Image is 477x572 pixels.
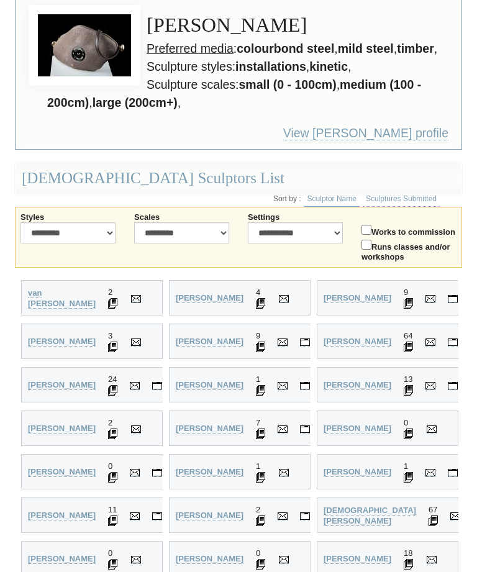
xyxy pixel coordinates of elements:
a: [DEMOGRAPHIC_DATA][PERSON_NAME] [324,506,416,526]
li: Sculpture scales: , , , [47,76,455,112]
a: [PERSON_NAME] [28,554,96,564]
a: [PERSON_NAME] [324,424,391,434]
img: 0 Sculptures displayed for Wendy Badke [404,429,413,439]
a: [PERSON_NAME] [28,337,96,347]
img: 3 Sculptures displayed for Jane Alcorn [108,342,117,352]
img: 0 Sculptures displayed for Ro Bancroft [108,472,117,483]
a: Sculptor Name [304,191,360,207]
span: 0 [108,548,112,558]
label: Scales [134,212,229,222]
a: [PERSON_NAME] [176,511,243,520]
a: Visit Pattie Beerens's personal website [300,511,310,520]
img: Send Email to Tracey Boheim [131,556,141,563]
img: Visit Marynes Avila's personal website [300,425,310,433]
span: 18 [404,548,412,558]
a: Sculptures Submitted [363,191,440,207]
span: 9 [404,288,408,297]
a: Visit Ro Bancroft's personal website [152,467,162,477]
span: 1 [404,461,408,471]
label: Styles [20,212,116,222]
a: [PERSON_NAME] [324,554,391,564]
img: 9 Sculptures displayed for Ronald Ahl [404,298,413,309]
span: 2 [108,418,112,427]
a: Visit Brenn Bartlett's personal website [448,467,458,477]
span: 7 [256,418,260,427]
strong: [PERSON_NAME] [324,337,391,346]
a: Visit Joseph Apollonio's personal website [448,380,458,390]
img: 2 Sculptures displayed for Pattie Beerens [256,515,265,526]
a: [PERSON_NAME] [176,554,243,564]
span: 11 [108,505,117,514]
strong: [PERSON_NAME] [176,293,243,302]
img: Send Email to Anne Anderson [425,338,435,346]
label: Runs classes and/or workshops [361,237,457,262]
img: 4 Sculptures displayed for Michael Adeney [256,298,265,309]
img: Send Email to Michael Adeney [279,295,289,302]
img: Send Email to Nicole Allen [278,338,288,346]
strong: [PERSON_NAME] [28,337,96,346]
img: 2 Sculptures displayed for Wilani van Wyk-Smit [108,298,117,309]
strong: [PERSON_NAME] [324,424,391,433]
img: 7 Sculptures displayed for Marynes Avila [256,429,265,439]
span: 0 [404,418,408,427]
u: Preferred media [147,42,234,55]
a: [PERSON_NAME] [28,467,96,477]
img: 18 Sculptures displayed for Drasko Boljevic [404,559,413,570]
a: Visit Tracy Joy Andrews's personal website [300,380,310,390]
span: 13 [404,375,412,384]
span: 2 [256,505,260,514]
img: Send Email to Brenn Bartlett [425,469,435,476]
img: Send Email to Anna Auditore [131,425,141,433]
img: 0 Sculptures displayed for Jim Boland [256,559,265,570]
strong: small (0 - 100cm) [239,78,337,91]
img: Send Email to Ronald Ahl [425,295,435,302]
img: Visit Chris Anderson's personal website [152,382,162,389]
span: 4 [256,288,260,297]
a: [PERSON_NAME] [176,424,243,434]
img: Send Email to Jim Boland [279,556,289,563]
img: 13 Sculptures displayed for Joseph Apollonio [404,385,413,396]
a: [PERSON_NAME] [324,293,391,303]
img: Visit Pattie Beerens's personal website [300,512,310,520]
a: Visit Anne Anderson's personal website [448,337,458,347]
strong: mild steel [338,42,394,55]
img: Visit Brenn Bartlett's personal website [448,469,458,476]
img: Visit Ro Bancroft's personal website [152,469,162,476]
img: Visit Anne Anderson's personal website [448,338,458,346]
strong: [PERSON_NAME] [28,511,96,520]
img: Visit Joseph Apollonio's personal website [448,382,458,389]
input: Runs classes and/or workshops [361,240,371,250]
a: [PERSON_NAME] [324,467,391,477]
a: van [PERSON_NAME] [28,288,96,309]
a: [PERSON_NAME] [176,467,243,477]
a: View [PERSON_NAME] profile [283,126,448,140]
input: Works to commission [361,225,371,235]
img: Send Email to Marynes Avila [278,425,288,433]
h3: [PERSON_NAME] [47,11,455,40]
span: 0 [256,548,260,558]
strong: installations [235,60,306,73]
img: Send Email to Tracy Joy Andrews [278,382,288,389]
img: Send Email to Jane Alcorn [131,338,141,346]
strong: kinetic [309,60,348,73]
strong: [PERSON_NAME] [324,380,391,389]
img: Send Email to Wilani van Wyk-Smit [131,295,141,302]
a: [PERSON_NAME] [176,380,243,390]
li: Sort by : [273,194,301,203]
img: Send Email to Wendy Badke [427,425,437,433]
span: 1 [256,461,260,471]
strong: [PERSON_NAME] [176,337,243,346]
img: Send Email to Chris Anderson [130,382,140,389]
img: Visit Lois Basham's personal website [152,512,162,520]
li: : , , , [47,40,455,58]
img: 1 Sculptures displayed for Brenn Bartlett [404,472,413,483]
strong: [PERSON_NAME] [176,424,243,433]
strong: large (200cm+) [93,96,178,109]
img: Send Email to Ro Bancroft [130,469,140,476]
img: 67 Sculptures displayed for John Bishop [429,515,438,526]
div: [DEMOGRAPHIC_DATA] Sculptors List [15,162,462,195]
a: [PERSON_NAME] [324,337,391,347]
